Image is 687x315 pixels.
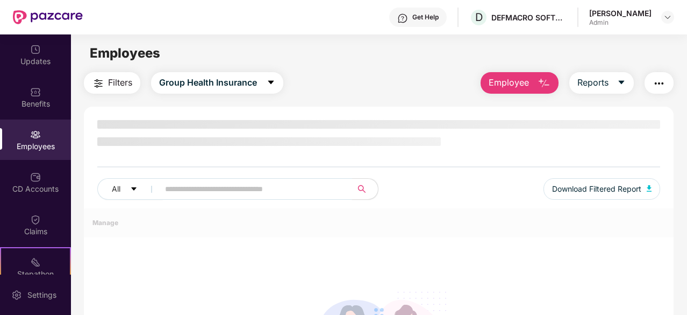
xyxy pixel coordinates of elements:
span: search [352,185,373,193]
img: New Pazcare Logo [13,10,83,24]
button: Group Health Insurancecaret-down [151,72,283,94]
div: [PERSON_NAME] [589,8,652,18]
div: DEFMACRO SOFTWARE PRIVATE LIMITED [491,12,567,23]
button: Employee [481,72,559,94]
img: svg+xml;base64,PHN2ZyBpZD0iQmVuZWZpdHMiIHhtbG5zPSJodHRwOi8vd3d3LnczLm9yZy8yMDAwL3N2ZyIgd2lkdGg9Ij... [30,87,41,97]
button: Allcaret-down [97,178,163,200]
img: svg+xml;base64,PHN2ZyBpZD0iRW1wbG95ZWVzIiB4bWxucz0iaHR0cDovL3d3dy53My5vcmcvMjAwMC9zdmciIHdpZHRoPS... [30,129,41,140]
button: search [352,178,378,200]
img: svg+xml;base64,PHN2ZyBpZD0iVXBkYXRlZCIgeG1sbnM9Imh0dHA6Ly93d3cudzMub3JnLzIwMDAvc3ZnIiB3aWR0aD0iMj... [30,44,41,55]
span: Employee [489,76,529,89]
img: svg+xml;base64,PHN2ZyB4bWxucz0iaHR0cDovL3d3dy53My5vcmcvMjAwMC9zdmciIHhtbG5zOnhsaW5rPSJodHRwOi8vd3... [647,185,652,192]
span: caret-down [130,185,138,194]
div: Stepathon [1,269,70,279]
span: Download Filtered Report [552,183,641,195]
div: Get Help [412,13,439,22]
span: Employees [90,45,160,61]
span: caret-down [267,78,275,88]
span: Group Health Insurance [159,76,257,89]
img: svg+xml;base64,PHN2ZyB4bWxucz0iaHR0cDovL3d3dy53My5vcmcvMjAwMC9zdmciIHdpZHRoPSIyMSIgaGVpZ2h0PSIyMC... [30,257,41,268]
span: caret-down [617,78,626,88]
span: All [112,183,120,195]
button: Download Filtered Report [543,178,661,200]
button: Reportscaret-down [569,72,634,94]
button: Filters [84,72,140,94]
img: svg+xml;base64,PHN2ZyB4bWxucz0iaHR0cDovL3d3dy53My5vcmcvMjAwMC9zdmciIHdpZHRoPSIyNCIgaGVpZ2h0PSIyNC... [653,77,665,90]
div: Settings [24,290,60,300]
span: Filters [108,76,132,89]
img: svg+xml;base64,PHN2ZyB4bWxucz0iaHR0cDovL3d3dy53My5vcmcvMjAwMC9zdmciIHdpZHRoPSIyNCIgaGVpZ2h0PSIyNC... [92,77,105,90]
div: Admin [589,18,652,27]
img: svg+xml;base64,PHN2ZyBpZD0iU2V0dGluZy0yMHgyMCIgeG1sbnM9Imh0dHA6Ly93d3cudzMub3JnLzIwMDAvc3ZnIiB3aW... [11,290,22,300]
img: svg+xml;base64,PHN2ZyBpZD0iRHJvcGRvd24tMzJ4MzIiIHhtbG5zPSJodHRwOi8vd3d3LnczLm9yZy8yMDAwL3N2ZyIgd2... [663,13,672,22]
span: Reports [577,76,609,89]
span: D [475,11,483,24]
img: svg+xml;base64,PHN2ZyB4bWxucz0iaHR0cDovL3d3dy53My5vcmcvMjAwMC9zdmciIHhtbG5zOnhsaW5rPSJodHRwOi8vd3... [538,77,550,90]
img: svg+xml;base64,PHN2ZyBpZD0iQ0RfQWNjb3VudHMiIGRhdGEtbmFtZT0iQ0QgQWNjb3VudHMiIHhtbG5zPSJodHRwOi8vd3... [30,172,41,183]
img: svg+xml;base64,PHN2ZyBpZD0iQ2xhaW0iIHhtbG5zPSJodHRwOi8vd3d3LnczLm9yZy8yMDAwL3N2ZyIgd2lkdGg9IjIwIi... [30,214,41,225]
img: svg+xml;base64,PHN2ZyBpZD0iSGVscC0zMngzMiIgeG1sbnM9Imh0dHA6Ly93d3cudzMub3JnLzIwMDAvc3ZnIiB3aWR0aD... [397,13,408,24]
